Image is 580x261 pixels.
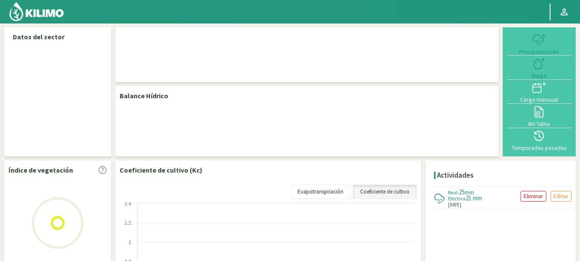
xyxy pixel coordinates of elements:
button: Precipitaciones [507,32,571,56]
text: 1.4 [125,201,131,206]
button: Carga mensual [507,80,571,104]
div: Precipitaciones [510,49,569,55]
div: BH Tabla [510,121,569,127]
span: 25 [459,188,465,196]
span: Real: [448,189,459,196]
p: Balance Hídrico [120,91,168,101]
button: Editar [551,191,571,202]
p: Coeficiente de cultivo (Kc) [120,165,202,175]
div: Carga mensual [510,97,569,103]
p: Índice de vegetación [9,165,73,175]
div: Temporadas pasadas [510,145,569,151]
text: 1.2 [125,220,131,226]
p: Eliminar [524,191,543,201]
button: Riego [507,56,571,79]
p: Datos del sector [13,32,103,42]
div: Riego [510,73,569,79]
button: Eliminar [521,191,546,202]
button: BH Tabla [507,104,571,128]
button: Temporadas pasadas [507,128,571,152]
p: Editar [554,191,568,201]
span: [DATE] [448,201,461,208]
span: mm [465,188,474,196]
img: Kilimo [9,1,64,22]
span: Efectiva [448,195,466,202]
a: Coeficiente de cultivo [353,185,417,199]
text: 1 [129,240,131,245]
a: Evapotranspiración [290,185,351,199]
h4: Actividades [437,171,474,179]
span: 21 mm [466,194,482,202]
